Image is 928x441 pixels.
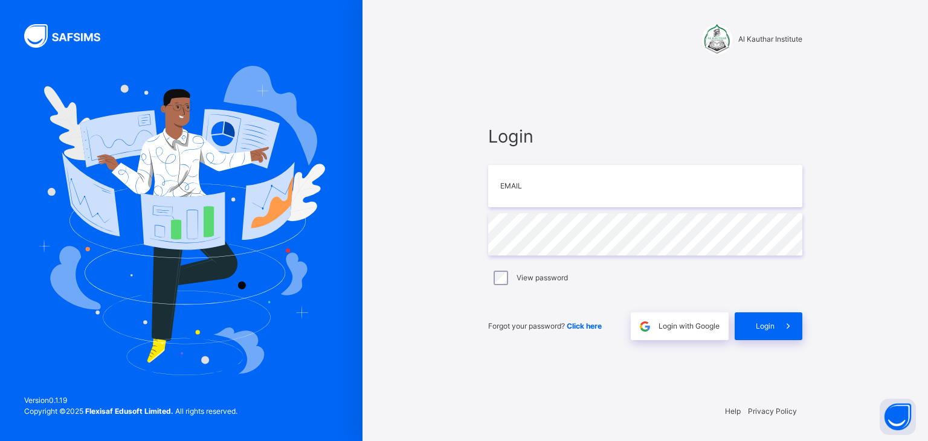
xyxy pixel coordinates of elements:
[725,407,741,416] a: Help
[567,321,602,330] a: Click here
[748,407,797,416] a: Privacy Policy
[880,399,916,435] button: Open asap
[37,66,325,375] img: Hero Image
[24,395,237,406] span: Version 0.1.19
[24,24,115,48] img: SAFSIMS Logo
[488,321,602,330] span: Forgot your password?
[24,407,237,416] span: Copyright © 2025 All rights reserved.
[488,123,802,149] span: Login
[638,320,652,333] img: google.396cfc9801f0270233282035f929180a.svg
[738,34,802,45] span: Al Kauthar Institute
[756,321,775,332] span: Login
[659,321,720,332] span: Login with Google
[85,407,173,416] strong: Flexisaf Edusoft Limited.
[517,272,568,283] label: View password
